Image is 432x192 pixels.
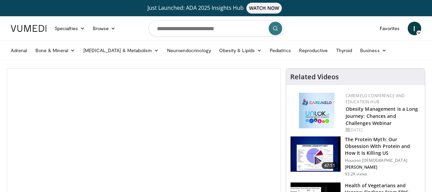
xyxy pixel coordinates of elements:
a: CaReMeLO Conference and Education Hub [346,93,405,105]
a: [MEDICAL_DATA] & Metabolism [79,44,163,57]
a: Pediatrics [266,44,295,57]
a: Neuroendocrinology [163,44,215,57]
p: [PERSON_NAME] [345,165,421,170]
h3: The Protein Myth: Our Obsession With Protein and How It Is Killing US [345,136,421,156]
a: Specialties [51,22,89,35]
a: Adrenal [7,44,31,57]
a: I [408,22,421,35]
img: VuMedi Logo [11,25,47,32]
p: Houston [DEMOGRAPHIC_DATA] [345,158,421,163]
img: b7b8b05e-5021-418b-a89a-60a270e7cf82.150x105_q85_crop-smart_upscale.jpg [291,136,341,172]
a: Reproductive [295,44,332,57]
div: [DATE] [346,127,420,133]
h4: Related Videos [290,73,339,81]
a: Favorites [376,22,404,35]
a: Just Launched: ADA 2025 Insights HubWATCH NOW [12,3,420,14]
a: Obesity & Lipids [215,44,266,57]
a: Obesity Management is a Long Journey: Chances and Challenges Webinar [346,106,418,126]
p: 93.2K views [345,171,367,177]
span: 47:11 [322,162,338,169]
input: Search topics, interventions [148,20,283,37]
img: 45df64a9-a6de-482c-8a90-ada250f7980c.png.150x105_q85_autocrop_double_scale_upscale_version-0.2.jpg [299,93,334,128]
a: 47:11 The Protein Myth: Our Obsession With Protein and How It Is Killing US Houston [DEMOGRAPHIC_... [290,136,421,177]
a: Thyroid [332,44,356,57]
span: WATCH NOW [246,3,282,14]
a: Bone & Mineral [31,44,79,57]
a: Browse [89,22,120,35]
a: Business [356,44,390,57]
